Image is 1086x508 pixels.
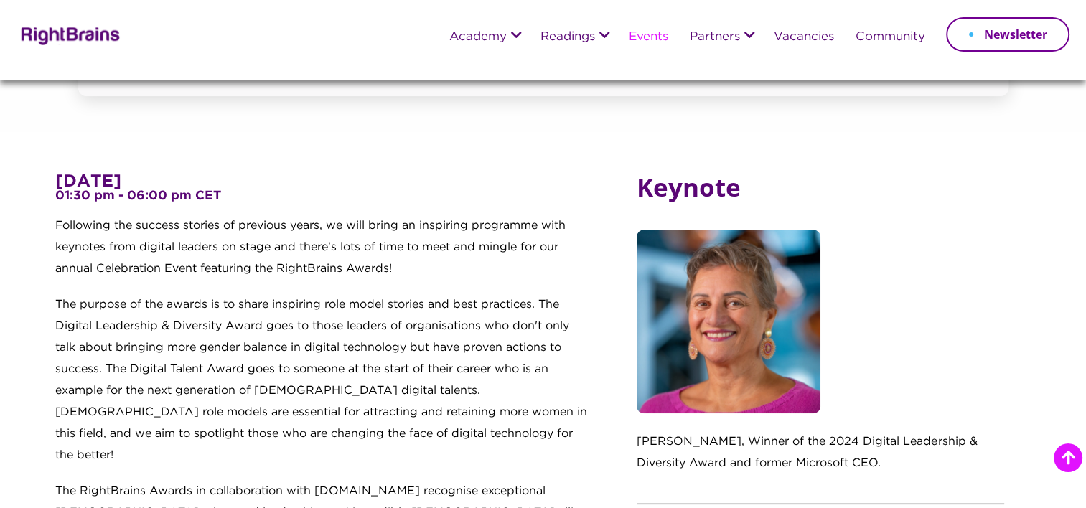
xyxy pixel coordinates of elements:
p: [PERSON_NAME], Winner of the 2024 Digital Leadership & Diversity Award and former Microsoft CEO. [637,431,1004,489]
strong: 01:30 pm - 06:00 pm CET [55,190,221,215]
a: Community [855,31,924,44]
a: Academy [449,31,506,44]
img: Rightbrains [17,24,121,45]
strong: [DATE] [55,174,121,189]
a: Readings [540,31,594,44]
p: The purpose of the awards is to share inspiring role model stories and best practices. The Digita... [55,294,589,481]
a: Vacancies [773,31,833,44]
a: Partners [689,31,739,44]
a: Events [628,31,668,44]
a: Newsletter [946,17,1069,52]
span: Following the success stories of previous years, we will bring an inspiring programme with keynot... [55,220,566,274]
h5: Keynote [637,173,1004,230]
